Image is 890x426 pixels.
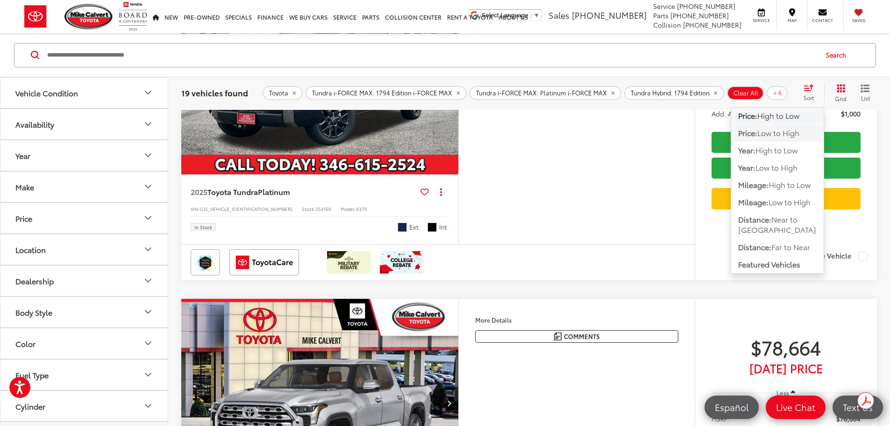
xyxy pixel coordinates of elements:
[812,17,833,23] span: Contact
[142,306,154,318] div: Body Style
[861,94,870,101] span: List
[0,140,169,170] button: YearYear
[767,86,788,100] button: + 6
[731,194,824,210] button: Mileage:Low to High
[738,162,755,173] span: Year:
[258,186,290,197] span: Platinum
[15,151,30,159] div: Year
[231,251,297,274] img: ToyotaCare Mike Calvert Toyota Houston TX
[833,396,883,419] a: Text Us
[670,11,729,20] span: [PHONE_NUMBER]
[409,223,420,231] span: Ext.
[142,150,154,161] div: Year
[776,389,789,397] span: Less
[263,86,303,100] button: remove Toyota
[142,118,154,130] div: Availability
[712,414,730,423] span: MSRP:
[181,87,248,98] span: 19 vehicles found
[191,187,417,197] a: 2025Toyota TundraPlatinum
[731,238,824,255] button: Distance:Far to Near
[142,400,154,412] div: Cylinder
[751,17,772,23] span: Service
[15,307,52,316] div: Body Style
[15,339,36,347] div: Color
[64,4,114,29] img: Mike Calvert Toyota
[766,396,826,419] a: Live Chat
[677,1,735,11] span: [PHONE_NUMBER]
[738,213,771,224] span: Distance:
[841,109,861,118] span: $1,000
[142,369,154,380] div: Fuel Type
[710,401,753,413] span: Español
[738,196,769,207] span: Mileage:
[653,20,681,29] span: Collision
[769,179,811,190] span: High to Low
[142,181,154,192] div: Make
[799,83,824,102] button: Select sort value
[476,89,607,96] span: Tundra i-FORCE MAX: Platinum i-FORCE MAX
[15,213,32,222] div: Price
[782,17,802,23] span: Map
[142,87,154,98] div: Vehicle Condition
[755,162,797,173] span: Low to High
[757,110,799,121] span: High to Low
[0,265,169,296] button: DealershipDealership
[738,258,800,269] span: Featured Vehicles
[470,86,621,100] button: remove Tundra%20i-FORCE%20MAX: Platinum%20i-FORCE%20MAX
[705,396,759,419] a: Español
[15,88,78,97] div: Vehicle Condition
[15,245,46,253] div: Location
[738,144,755,155] span: Year:
[207,186,258,197] span: Toyota Tundra
[804,94,814,101] span: Sort
[315,205,331,212] span: 254150
[440,188,442,195] span: dropdown dots
[327,251,371,274] img: /static/brand-toyota/National_Assets/toyota-military-rebate.jpeg?height=48
[15,182,34,191] div: Make
[142,338,154,349] div: Color
[0,171,169,202] button: MakeMake
[835,94,847,102] span: Grid
[738,213,816,235] span: Near to [GEOGRAPHIC_DATA]
[475,317,678,323] h4: More Details
[302,205,315,212] span: Stock:
[200,205,292,212] span: [US_VEHICLE_IDENTIFICATION_NUMBER]
[712,109,815,118] button: Add. Available Toyota Offers:
[731,159,824,176] button: Year:Low to High
[0,359,169,390] button: Fuel TypeFuel Type
[631,89,710,96] span: Tundra Hybrid: 1794 Edition
[15,119,54,128] div: Availability
[712,363,861,373] span: [DATE] PRICE
[433,184,449,200] button: Actions
[142,212,154,224] div: Price
[548,9,570,21] span: Sales
[755,144,797,155] span: High to Low
[564,332,600,341] span: Comments
[653,1,675,11] span: Service
[731,176,824,193] button: Mileage:High to Low
[46,43,817,66] form: Search by Make, Model, or Keyword
[727,86,764,100] button: Clear All
[554,332,562,340] img: Comments
[817,43,860,66] button: Search
[312,89,452,96] span: Tundra i-FORCE MAX: 1794 Edition i-FORCE MAX
[142,275,154,286] div: Dealership
[771,401,820,413] span: Live Chat
[440,387,458,419] button: Next image
[653,11,669,20] span: Parts
[731,107,824,124] button: Price:High to Low
[192,251,218,274] img: Toyota Safety Sense Mike Calvert Toyota Houston TX
[769,196,811,207] span: Low to High
[738,127,757,138] span: Price:
[306,86,467,100] button: remove Tundra%20i-FORCE%20MAX: 1794%20Edition%20i-FORCE%20MAX
[757,127,799,138] span: Low to High
[824,83,854,102] button: Grid View
[15,401,45,410] div: Cylinder
[733,89,758,96] span: Clear All
[0,296,169,327] button: Body StyleBody Style
[15,370,49,379] div: Fuel Type
[683,20,741,29] span: [PHONE_NUMBER]
[848,17,869,23] span: Saved
[0,234,169,264] button: LocationLocation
